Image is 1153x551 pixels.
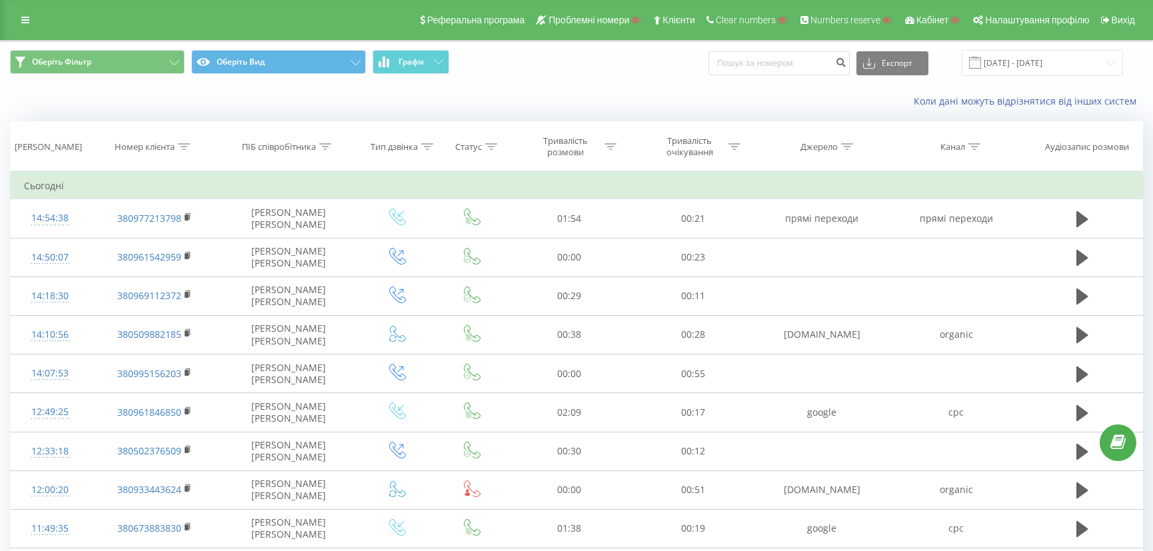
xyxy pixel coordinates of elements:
[219,315,358,354] td: [PERSON_NAME] [PERSON_NAME]
[24,283,77,309] div: 14:18:30
[507,315,630,354] td: 00:38
[32,57,91,67] span: Оберіть Фільтр
[219,199,358,238] td: [PERSON_NAME] [PERSON_NAME]
[117,367,181,380] a: 380995156203
[507,354,630,393] td: 00:00
[24,399,77,425] div: 12:49:25
[117,444,181,457] a: 380502376509
[507,276,630,315] td: 00:29
[810,15,880,25] span: Numbers reserve
[530,135,601,158] div: Тривалість розмови
[24,438,77,464] div: 12:33:18
[916,15,949,25] span: Кабінет
[191,50,366,74] button: Оберіть Вид
[399,57,425,67] span: Графік
[219,354,358,393] td: [PERSON_NAME] [PERSON_NAME]
[856,51,928,75] button: Експорт
[115,141,175,153] div: Номер клієнта
[631,470,755,509] td: 00:51
[24,205,77,231] div: 14:54:38
[940,141,965,153] div: Канал
[631,238,755,276] td: 00:23
[117,251,181,263] a: 380961542959
[24,516,77,542] div: 11:49:35
[755,509,889,548] td: google
[427,15,525,25] span: Реферальна програма
[985,15,1089,25] span: Налаштування профілю
[371,141,418,153] div: Тип дзвінка
[219,470,358,509] td: [PERSON_NAME] [PERSON_NAME]
[219,393,358,432] td: [PERSON_NAME] [PERSON_NAME]
[117,406,181,418] a: 380961846850
[117,328,181,340] a: 380509882185
[219,276,358,315] td: [PERSON_NAME] [PERSON_NAME]
[373,50,449,74] button: Графік
[24,477,77,503] div: 12:00:20
[889,393,1023,432] td: cpc
[507,393,630,432] td: 02:09
[755,199,889,238] td: прямі переходи
[662,15,695,25] span: Клієнти
[889,315,1023,354] td: organic
[708,51,850,75] input: Пошук за номером
[755,315,889,354] td: [DOMAIN_NAME]
[219,509,358,548] td: [PERSON_NAME] [PERSON_NAME]
[15,141,82,153] div: [PERSON_NAME]
[507,470,630,509] td: 00:00
[631,276,755,315] td: 00:11
[889,509,1023,548] td: cpc
[755,393,889,432] td: google
[914,95,1143,107] a: Коли дані можуть відрізнятися вiд інших систем
[549,15,629,25] span: Проблемні номери
[800,141,838,153] div: Джерело
[24,322,77,348] div: 14:10:56
[11,173,1143,199] td: Сьогодні
[10,50,185,74] button: Оберіть Фільтр
[242,141,316,153] div: ПІБ співробітника
[716,15,776,25] span: Clear numbers
[631,432,755,470] td: 00:12
[507,199,630,238] td: 01:54
[1045,141,1129,153] div: Аудіозапис розмови
[507,238,630,276] td: 00:00
[889,470,1023,509] td: organic
[631,509,755,548] td: 00:19
[889,199,1023,238] td: прямі переходи
[117,289,181,302] a: 380969112372
[117,483,181,496] a: 380933443624
[507,509,630,548] td: 01:38
[117,212,181,225] a: 380977213798
[631,393,755,432] td: 00:17
[631,354,755,393] td: 00:55
[755,470,889,509] td: [DOMAIN_NAME]
[219,432,358,470] td: [PERSON_NAME] [PERSON_NAME]
[24,360,77,386] div: 14:07:53
[24,245,77,271] div: 14:50:07
[631,315,755,354] td: 00:28
[1112,15,1135,25] span: Вихід
[654,135,725,158] div: Тривалість очікування
[117,522,181,534] a: 380673883830
[219,238,358,276] td: [PERSON_NAME] [PERSON_NAME]
[631,199,755,238] td: 00:21
[455,141,482,153] div: Статус
[507,432,630,470] td: 00:30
